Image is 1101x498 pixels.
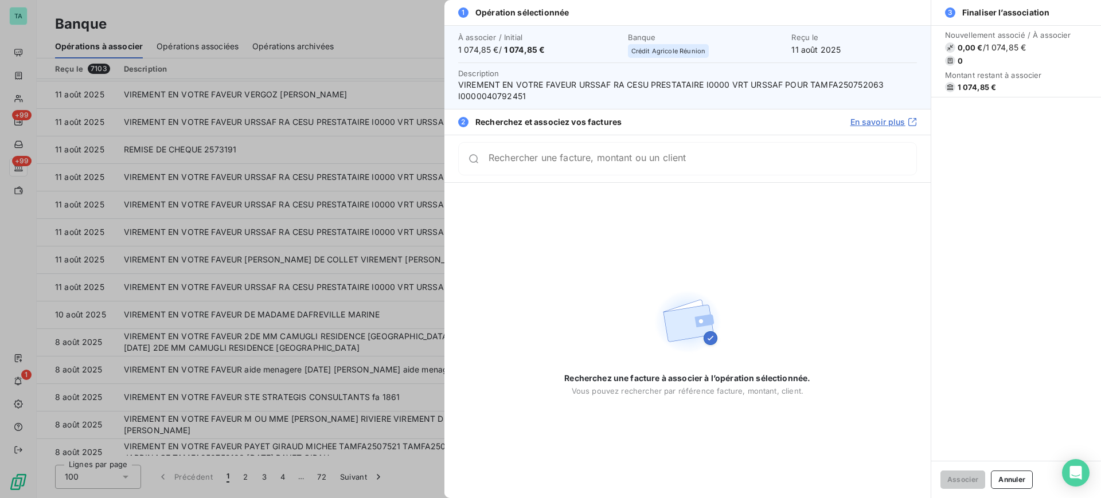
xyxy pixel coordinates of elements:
[945,7,955,18] span: 3
[791,33,916,42] span: Reçu le
[958,43,983,52] span: 0,00 €
[572,386,803,395] span: Vous pouvez rechercher par référence facture, montant, client.
[458,69,499,78] span: Description
[475,7,569,18] span: Opération sélectionnée
[1062,459,1090,487] div: Open Intercom Messenger
[475,116,622,128] span: Recherchez et associez vos factures
[850,116,917,128] a: En savoir plus
[991,470,1033,489] button: Annuler
[458,79,917,102] span: VIREMENT EN VOTRE FAVEUR URSSAF RA CESU PRESTATAIRE I0000 VRT URSSAF POUR TAMFA250752063 I0000040...
[458,44,621,56] span: 1 074,85 € /
[958,83,997,92] span: 1 074,85 €
[631,48,705,54] span: Crédit Agricole Réunion
[983,42,1026,53] span: / 1 074,85 €
[458,117,468,127] span: 2
[504,45,545,54] span: 1 074,85 €
[962,7,1049,18] span: Finaliser l’association
[945,70,1071,80] span: Montant restant à associer
[458,7,468,18] span: 1
[628,33,785,42] span: Banque
[651,285,724,359] img: Empty state
[958,56,963,65] span: 0
[945,30,1071,40] span: Nouvellement associé / À associer
[791,33,916,56] div: 11 août 2025
[458,33,621,42] span: À associer / Initial
[940,470,986,489] button: Associer
[564,372,810,384] span: Recherchez une facture à associer à l’opération sélectionnée.
[489,153,916,164] input: placeholder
